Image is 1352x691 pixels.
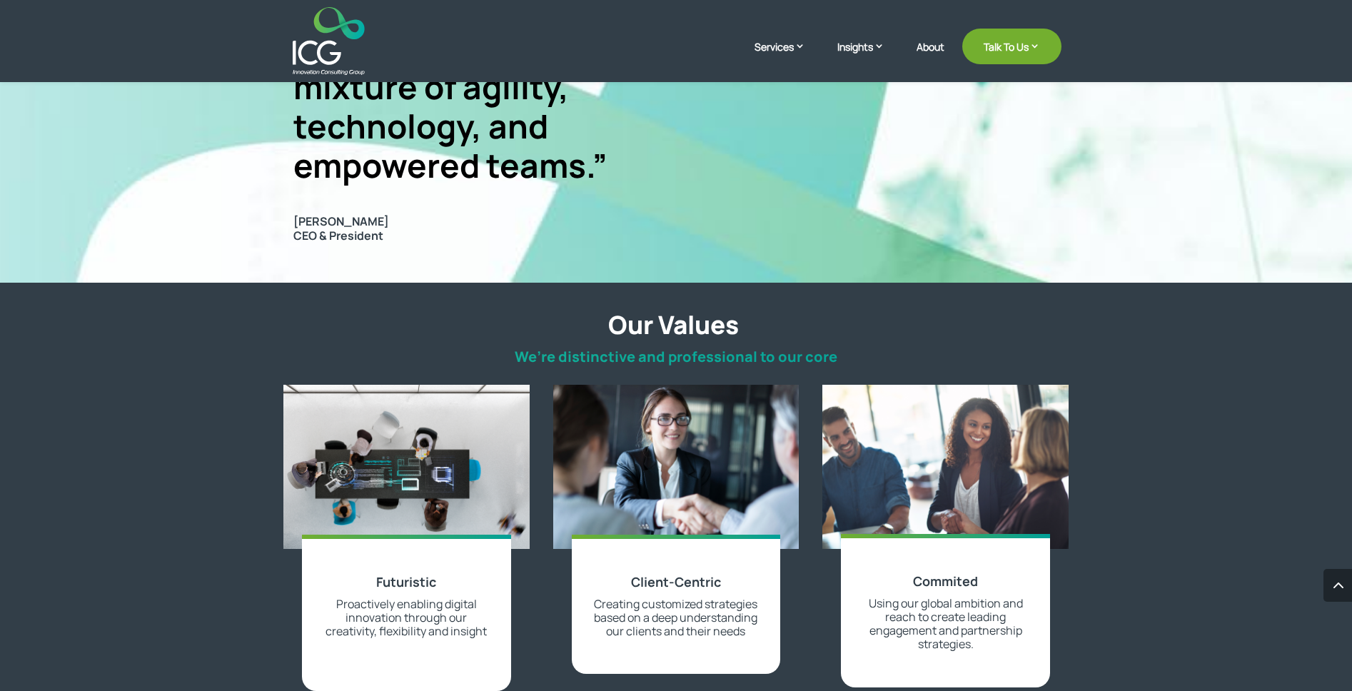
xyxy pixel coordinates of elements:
h2: Our Values [286,310,1061,347]
iframe: Chat Widget [1107,537,1352,691]
a: About [917,41,944,75]
a: Services [755,39,819,75]
img: client-centric 1 [553,385,799,549]
a: Insights [837,39,899,75]
span: Commited [913,573,978,590]
a: Talk To Us [962,29,1061,64]
span: CEO & President [293,228,383,243]
span: Futuristic [376,573,436,590]
p: We’re distinctive and professional to our core [291,348,1061,365]
img: ICG [293,7,365,75]
span: Proactively enabling digital innovation through our creativity, flexibility and insight [326,596,487,639]
span: [PERSON_NAME] [293,215,637,228]
span: Creating customized strategies based on a deep understanding our clients and their needs​ [594,596,757,639]
img: committed 1 (2) [822,385,1069,549]
img: Futuristic (1) 1 [283,385,530,549]
span: Client-Centric [631,573,721,590]
span: Using our global ambition and reach to create leading engagement and partnership strategies. [869,595,1023,652]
